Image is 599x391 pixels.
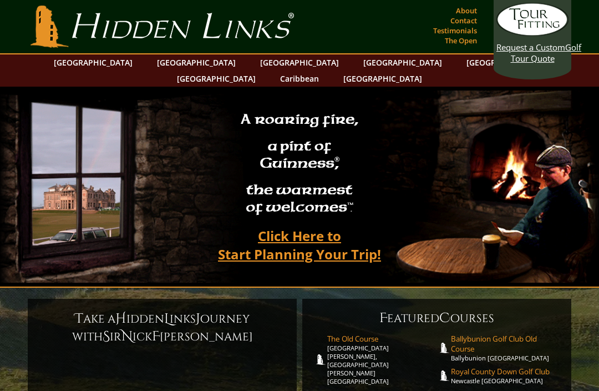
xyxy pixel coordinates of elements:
span: L [164,310,170,328]
span: N [121,328,133,345]
span: Request a Custom [496,42,565,53]
span: J [196,310,200,328]
a: [GEOGRAPHIC_DATA] [255,54,344,71]
a: [GEOGRAPHIC_DATA] [358,54,448,71]
a: Request a CustomGolf Tour Quote [496,3,568,64]
a: Testimonials [430,23,480,38]
h2: A roaring fire, a pint of Guinness , the warmest of welcomes™. [233,106,366,223]
a: The Open [442,33,480,48]
h6: eatured ourses [313,309,560,327]
span: The Old Course [327,334,437,344]
a: Ballybunion Golf Club Old CourseBallybunion [GEOGRAPHIC_DATA] [451,334,561,362]
a: [GEOGRAPHIC_DATA] [48,54,138,71]
span: C [439,309,450,327]
span: H [115,310,126,328]
a: [GEOGRAPHIC_DATA] [338,71,428,87]
a: About [453,3,480,18]
a: [GEOGRAPHIC_DATA] [151,54,241,71]
a: Royal County Down Golf ClubNewcastle [GEOGRAPHIC_DATA] [451,367,561,385]
a: Click Here toStart Planning Your Trip! [207,223,392,267]
h6: ake a idden inks ourney with ir ick [PERSON_NAME] [39,310,286,345]
a: [GEOGRAPHIC_DATA] [461,54,551,71]
span: T [75,310,83,328]
span: F [152,328,160,345]
a: Contact [448,13,480,28]
a: Caribbean [275,71,324,87]
span: Royal County Down Golf Club [451,367,561,377]
a: The Old Course[GEOGRAPHIC_DATA][PERSON_NAME], [GEOGRAPHIC_DATA][PERSON_NAME] [GEOGRAPHIC_DATA] [327,334,437,385]
a: [GEOGRAPHIC_DATA] [171,71,261,87]
span: F [379,309,387,327]
span: Ballybunion Golf Club Old Course [451,334,561,354]
span: S [103,328,110,345]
